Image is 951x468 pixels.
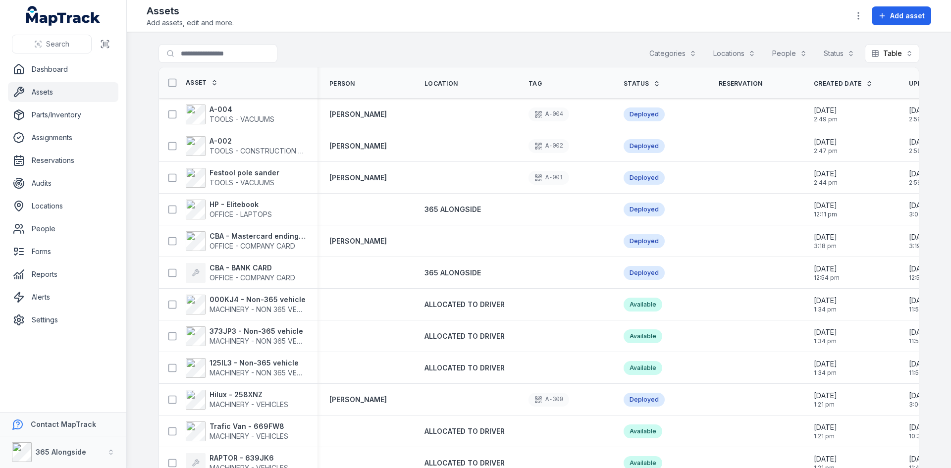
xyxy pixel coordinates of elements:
span: Search [46,39,69,49]
span: Reservation [719,80,762,88]
span: OFFICE - LAPTOPS [210,210,272,218]
a: HP - ElitebookOFFICE - LAPTOPS [186,200,272,219]
span: [DATE] [814,232,837,242]
span: [DATE] [814,264,840,274]
time: 9/8/2025, 3:19:29 PM [909,232,932,250]
span: 2:44 pm [814,179,838,187]
a: [PERSON_NAME] [329,141,387,151]
a: Asset [186,79,218,87]
span: [DATE] [909,454,934,464]
a: [PERSON_NAME] [329,395,387,405]
span: Created Date [814,80,862,88]
span: Location [424,80,458,88]
span: 12:11 pm [814,210,837,218]
span: [DATE] [909,105,932,115]
span: 3:07 pm [909,210,933,218]
span: Tag [528,80,542,88]
span: ALLOCATED TO DRIVER [424,332,505,340]
strong: 000KJ4 - Non-365 vehicle [210,295,306,305]
time: 9/30/2025, 2:59:42 PM [909,105,932,123]
span: [DATE] [909,137,932,147]
strong: Contact MapTrack [31,420,96,428]
div: Deployed [624,107,665,121]
time: 9/26/2025, 2:44:15 PM [814,169,838,187]
span: [DATE] [814,137,838,147]
span: 1:21 pm [814,401,837,409]
span: [DATE] [909,169,932,179]
strong: A-004 [210,104,274,114]
time: 9/4/2025, 1:21:33 PM [814,391,837,409]
time: 9/9/2025, 3:07:57 PM [909,201,933,218]
span: [DATE] [909,201,933,210]
span: Add assets, edit and more. [147,18,234,28]
span: 12:54 pm [814,274,840,282]
span: [DATE] [814,359,837,369]
a: Alerts [8,287,118,307]
time: 9/30/2025, 2:59:42 PM [909,169,932,187]
span: 11:51 am [909,337,932,345]
a: A-004TOOLS - VACUUMS [186,104,274,124]
a: Hilux - 258XNZMACHINERY - VEHICLES [186,390,288,410]
span: [DATE] [814,105,838,115]
button: Locations [707,44,762,63]
a: [PERSON_NAME] [329,236,387,246]
a: Status [624,80,660,88]
span: ALLOCATED TO DRIVER [424,427,505,435]
div: Available [624,361,662,375]
span: [DATE] [814,327,837,337]
span: 2:59 pm [909,179,932,187]
div: A-002 [528,139,569,153]
span: [DATE] [909,232,932,242]
strong: 365 Alongside [36,448,86,456]
div: Deployed [624,266,665,280]
time: 9/9/2025, 12:11:22 PM [814,201,837,218]
span: 11:51 am [909,306,932,313]
a: Parts/Inventory [8,105,118,125]
span: 1:34 pm [814,337,837,345]
time: 9/30/2025, 3:00:22 PM [909,391,933,409]
span: 3:19 pm [909,242,932,250]
time: 9/8/2025, 12:54:45 PM [814,264,840,282]
span: [DATE] [814,454,837,464]
span: 2:49 pm [814,115,838,123]
a: 365 ALONGSIDE [424,205,481,214]
time: 9/8/2025, 3:18:38 PM [814,232,837,250]
button: Table [865,44,919,63]
span: Add asset [890,11,925,21]
span: 2:47 pm [814,147,838,155]
span: OFFICE - COMPANY CARD [210,273,295,282]
strong: 373JP3 - Non-365 vehicle [210,326,306,336]
a: Reservations [8,151,118,170]
div: Available [624,424,662,438]
div: Deployed [624,234,665,248]
time: 9/10/2025, 11:51:24 AM [909,327,932,345]
span: 10:31 am [909,432,934,440]
a: Settings [8,310,118,330]
span: ALLOCATED TO DRIVER [424,300,505,309]
div: Available [624,329,662,343]
strong: Festool pole sander [210,168,279,178]
a: CBA - BANK CARDOFFICE - COMPANY CARD [186,263,295,283]
span: 3:00 pm [909,401,933,409]
span: Status [624,80,649,88]
span: 1:34 pm [814,369,837,377]
time: 9/26/2025, 2:47:39 PM [814,137,838,155]
button: Status [817,44,861,63]
div: Deployed [624,139,665,153]
span: 1:21 pm [814,432,837,440]
span: [DATE] [814,201,837,210]
a: 125IL3 - Non-365 vehicleMACHINERY - NON 365 VEHICLES [186,358,306,378]
a: Assets [8,82,118,102]
a: Trafic Van - 669FW8MACHINERY - VEHICLES [186,421,288,441]
span: 1:34 pm [814,306,837,313]
strong: Trafic Van - 669FW8 [210,421,288,431]
strong: CBA - BANK CARD [210,263,295,273]
a: ALLOCATED TO DRIVER [424,300,505,310]
span: [DATE] [814,296,837,306]
span: MACHINERY - VEHICLES [210,432,288,440]
time: 9/4/2025, 1:21:33 PM [814,422,837,440]
h2: Assets [147,4,234,18]
span: 3:18 pm [814,242,837,250]
a: ALLOCATED TO DRIVER [424,363,505,373]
